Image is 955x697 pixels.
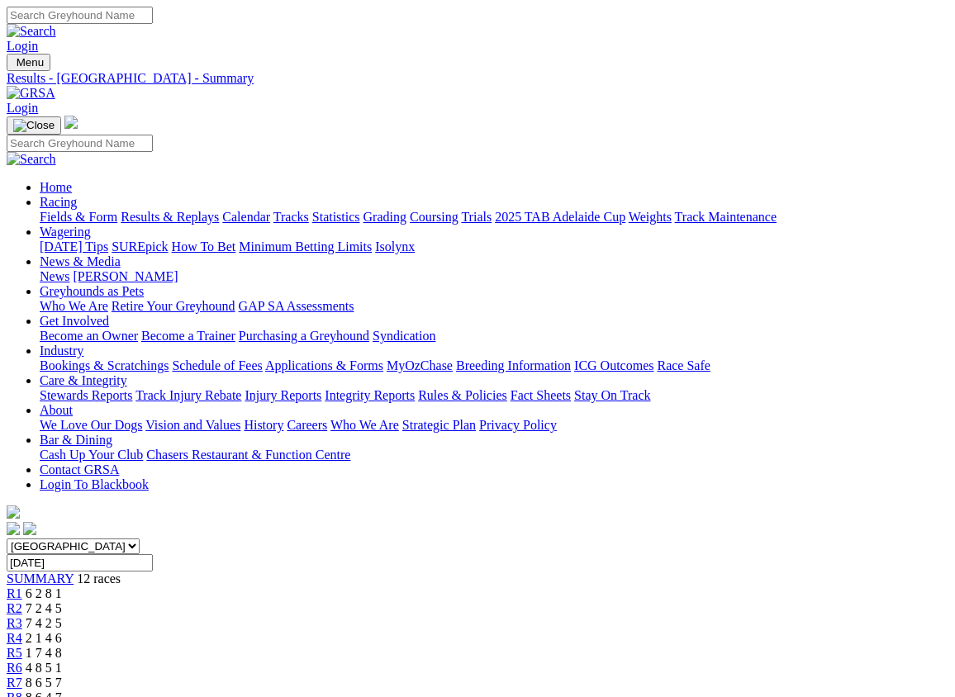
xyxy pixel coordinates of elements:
a: How To Bet [172,239,236,254]
a: GAP SA Assessments [239,299,354,313]
a: Results & Replays [121,210,219,224]
a: Integrity Reports [325,388,415,402]
a: Breeding Information [456,358,571,372]
span: Menu [17,56,44,69]
a: Coursing [410,210,458,224]
a: History [244,418,283,432]
a: Home [40,180,72,194]
a: Bar & Dining [40,433,112,447]
a: Grading [363,210,406,224]
span: 7 2 4 5 [26,601,62,615]
a: Login [7,101,38,115]
span: R7 [7,676,22,690]
a: 2025 TAB Adelaide Cup [495,210,625,224]
a: Contact GRSA [40,462,119,477]
a: News [40,269,69,283]
a: SUREpick [112,239,168,254]
a: Care & Integrity [40,373,127,387]
div: Industry [40,358,948,373]
a: R3 [7,616,22,630]
button: Toggle navigation [7,116,61,135]
a: [PERSON_NAME] [73,269,178,283]
a: R2 [7,601,22,615]
a: Track Maintenance [675,210,777,224]
span: 6 2 8 1 [26,586,62,600]
div: About [40,418,948,433]
a: Race Safe [657,358,710,372]
a: Purchasing a Greyhound [239,329,369,343]
a: Greyhounds as Pets [40,284,144,298]
div: News & Media [40,269,948,284]
img: Search [7,152,56,167]
a: Vision and Values [145,418,240,432]
a: Fields & Form [40,210,117,224]
a: Who We Are [40,299,108,313]
a: Retire Your Greyhound [112,299,235,313]
a: Cash Up Your Club [40,448,143,462]
a: Chasers Restaurant & Function Centre [146,448,350,462]
a: Tracks [273,210,309,224]
a: Syndication [373,329,435,343]
img: facebook.svg [7,522,20,535]
a: Results - [GEOGRAPHIC_DATA] - Summary [7,71,948,86]
div: Greyhounds as Pets [40,299,948,314]
a: MyOzChase [387,358,453,372]
span: 4 8 5 1 [26,661,62,675]
input: Search [7,135,153,152]
a: Weights [629,210,672,224]
a: R4 [7,631,22,645]
div: Get Involved [40,329,948,344]
div: Care & Integrity [40,388,948,403]
a: Fact Sheets [511,388,571,402]
a: Get Involved [40,314,109,328]
a: ICG Outcomes [574,358,653,372]
a: Applications & Forms [265,358,383,372]
a: Trials [461,210,492,224]
img: GRSA [7,86,55,101]
a: Injury Reports [245,388,321,402]
a: Stewards Reports [40,388,132,402]
a: Login [7,39,38,53]
a: SUMMARY [7,571,74,586]
a: Isolynx [375,239,415,254]
a: Stay On Track [574,388,650,402]
a: Become a Trainer [141,329,235,343]
img: Close [13,119,55,132]
span: 7 4 2 5 [26,616,62,630]
a: Track Injury Rebate [135,388,241,402]
a: R1 [7,586,22,600]
a: Racing [40,195,77,209]
div: Wagering [40,239,948,254]
a: Rules & Policies [418,388,507,402]
div: Racing [40,210,948,225]
a: We Love Our Dogs [40,418,142,432]
a: About [40,403,73,417]
a: Statistics [312,210,360,224]
a: Privacy Policy [479,418,557,432]
span: 12 races [77,571,121,586]
a: Industry [40,344,83,358]
a: R5 [7,646,22,660]
span: 2 1 4 6 [26,631,62,645]
a: Bookings & Scratchings [40,358,169,372]
button: Toggle navigation [7,54,50,71]
a: Minimum Betting Limits [239,239,372,254]
input: Select date [7,554,153,571]
img: Search [7,24,56,39]
img: twitter.svg [23,522,36,535]
img: logo-grsa-white.png [7,505,20,519]
input: Search [7,7,153,24]
a: Who We Are [330,418,399,432]
a: R6 [7,661,22,675]
a: Wagering [40,225,91,239]
a: [DATE] Tips [40,239,108,254]
span: 8 6 5 7 [26,676,62,690]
